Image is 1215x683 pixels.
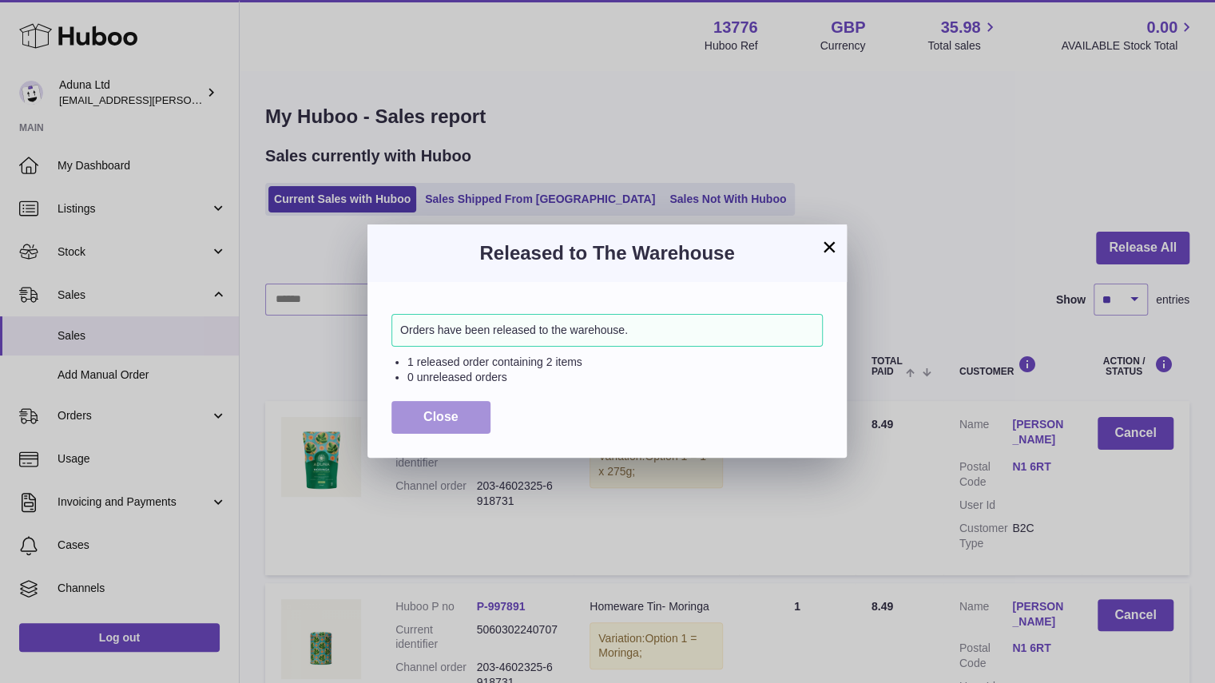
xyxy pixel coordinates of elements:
button: × [820,237,839,256]
li: 1 released order containing 2 items [407,355,823,370]
span: Close [423,410,459,423]
div: Orders have been released to the warehouse. [391,314,823,347]
h3: Released to The Warehouse [391,240,823,266]
li: 0 unreleased orders [407,370,823,385]
button: Close [391,401,490,434]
